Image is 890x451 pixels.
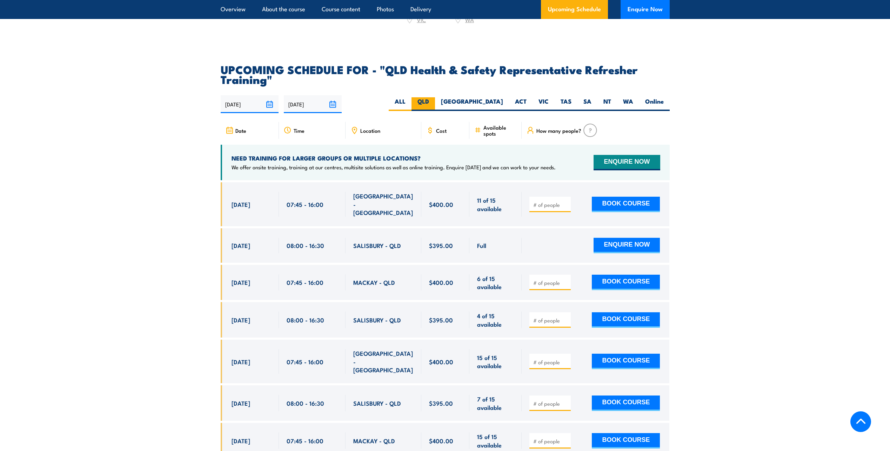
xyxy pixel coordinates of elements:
button: BOOK COURSE [592,354,660,369]
input: # of people [533,359,568,366]
span: [GEOGRAPHIC_DATA] - [GEOGRAPHIC_DATA] [353,349,414,374]
span: $395.00 [429,399,453,407]
span: 6 of 15 available [477,274,514,291]
span: 07:45 - 16:00 [287,278,323,286]
span: SALISBURY - QLD [353,316,401,324]
span: $395.00 [429,241,453,249]
span: Location [360,128,380,133]
button: ENQUIRE NOW [594,238,660,253]
span: Available spots [483,124,517,136]
span: 7 of 15 available [477,395,514,411]
span: 07:45 - 16:00 [287,200,323,208]
span: Cost [436,128,447,133]
input: # of people [533,438,568,445]
span: 08:00 - 16:30 [287,241,324,249]
span: [DATE] [232,399,250,407]
span: SALISBURY - QLD [353,399,401,407]
span: [GEOGRAPHIC_DATA] - [GEOGRAPHIC_DATA] [353,192,414,216]
button: BOOK COURSE [592,197,660,212]
span: $400.00 [429,358,453,366]
span: [DATE] [232,278,250,286]
span: How many people? [536,128,581,133]
span: [DATE] [232,358,250,366]
label: SA [577,97,597,111]
h2: UPCOMING SCHEDULE FOR - "QLD Health & Safety Representative Refresher Training" [221,64,670,84]
span: 07:45 - 16:00 [287,437,323,445]
button: BOOK COURSE [592,433,660,449]
span: $400.00 [429,278,453,286]
input: From date [221,95,279,113]
p: We offer onsite training, training at our centres, multisite solutions as well as online training... [232,164,556,171]
button: BOOK COURSE [592,312,660,328]
label: Online [639,97,670,111]
label: [GEOGRAPHIC_DATA] [435,97,509,111]
span: [DATE] [232,437,250,445]
span: 11 of 15 available [477,196,514,213]
span: Date [235,128,246,133]
input: # of people [533,279,568,286]
h4: NEED TRAINING FOR LARGER GROUPS OR MULTIPLE LOCATIONS? [232,154,556,162]
span: 07:45 - 16:00 [287,358,323,366]
span: MACKAY - QLD [353,278,395,286]
label: ACT [509,97,533,111]
span: 15 of 15 available [477,432,514,449]
button: BOOK COURSE [592,275,660,290]
label: TAS [555,97,577,111]
span: $395.00 [429,316,453,324]
span: MACKAY - QLD [353,437,395,445]
label: VIC [533,97,555,111]
input: # of people [533,201,568,208]
input: To date [284,95,342,113]
span: $400.00 [429,437,453,445]
span: [DATE] [232,241,250,249]
span: Full [477,241,486,249]
label: WA [617,97,639,111]
span: [DATE] [232,200,250,208]
span: 08:00 - 16:30 [287,316,324,324]
span: Time [294,128,305,133]
span: SALISBURY - QLD [353,241,401,249]
button: BOOK COURSE [592,396,660,411]
label: NT [597,97,617,111]
span: 08:00 - 16:30 [287,399,324,407]
input: # of people [533,400,568,407]
label: ALL [389,97,411,111]
button: ENQUIRE NOW [594,155,660,170]
input: # of people [533,317,568,324]
span: 15 of 15 available [477,353,514,370]
label: QLD [411,97,435,111]
span: [DATE] [232,316,250,324]
span: $400.00 [429,200,453,208]
span: 4 of 15 available [477,312,514,328]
